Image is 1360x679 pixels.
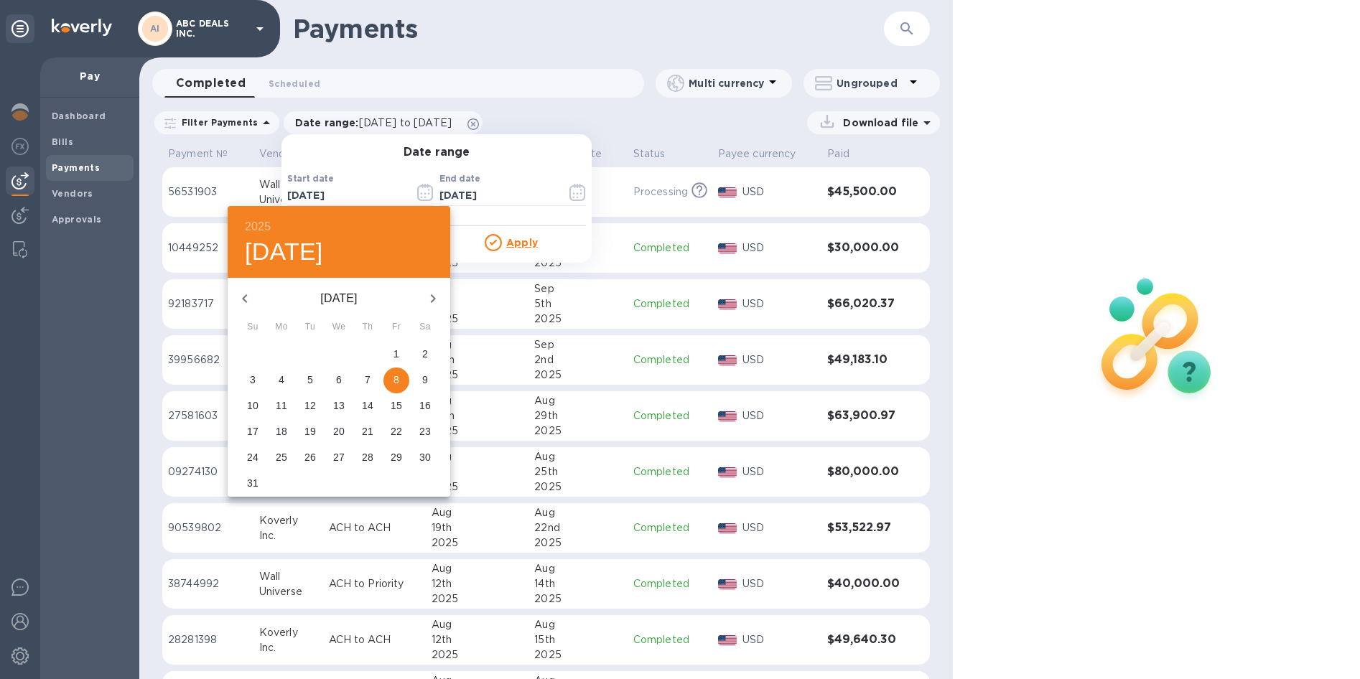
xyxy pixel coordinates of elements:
p: 2 [422,347,428,361]
p: 27 [333,450,345,464]
p: 1 [393,347,399,361]
button: 3 [240,367,266,393]
button: 23 [412,419,438,445]
button: 5 [297,367,323,393]
button: 31 [240,471,266,497]
p: 19 [304,424,316,439]
p: 29 [391,450,402,464]
button: 11 [269,393,294,419]
button: 2025 [245,217,271,237]
p: 11 [276,398,287,413]
button: 9 [412,367,438,393]
p: 30 [419,450,431,464]
button: 4 [269,367,294,393]
button: 18 [269,419,294,445]
button: 24 [240,445,266,471]
span: Th [355,320,381,334]
p: 28 [362,450,373,464]
button: 12 [297,393,323,419]
button: 14 [355,393,381,419]
button: 29 [383,445,409,471]
button: 19 [297,419,323,445]
p: 7 [365,373,371,387]
p: 17 [247,424,259,439]
button: 25 [269,445,294,471]
p: 6 [336,373,342,387]
button: 13 [326,393,352,419]
button: 15 [383,393,409,419]
button: 28 [355,445,381,471]
p: 3 [250,373,256,387]
p: 23 [419,424,431,439]
p: 21 [362,424,373,439]
p: 18 [276,424,287,439]
button: 7 [355,367,381,393]
p: 12 [304,398,316,413]
button: 30 [412,445,438,471]
button: 2 [412,342,438,367]
p: 26 [304,450,316,464]
span: Mo [269,320,294,334]
button: 17 [240,419,266,445]
p: 31 [247,476,259,490]
p: 24 [247,450,259,464]
span: Fr [383,320,409,334]
button: [DATE] [245,237,323,267]
p: 25 [276,450,287,464]
p: 16 [419,398,431,413]
button: 22 [383,419,409,445]
p: 15 [391,398,402,413]
button: 26 [297,445,323,471]
p: 14 [362,398,373,413]
p: 9 [422,373,428,387]
button: 8 [383,367,409,393]
p: 10 [247,398,259,413]
span: Sa [412,320,438,334]
p: 5 [307,373,313,387]
p: 8 [393,373,399,387]
button: 1 [383,342,409,367]
button: 20 [326,419,352,445]
span: Su [240,320,266,334]
button: 16 [412,393,438,419]
button: 21 [355,419,381,445]
span: We [326,320,352,334]
p: 22 [391,424,402,439]
span: Tu [297,320,323,334]
p: [DATE] [262,290,416,307]
button: 6 [326,367,352,393]
p: 20 [333,424,345,439]
p: 13 [333,398,345,413]
p: 4 [279,373,284,387]
button: 27 [326,445,352,471]
button: 10 [240,393,266,419]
